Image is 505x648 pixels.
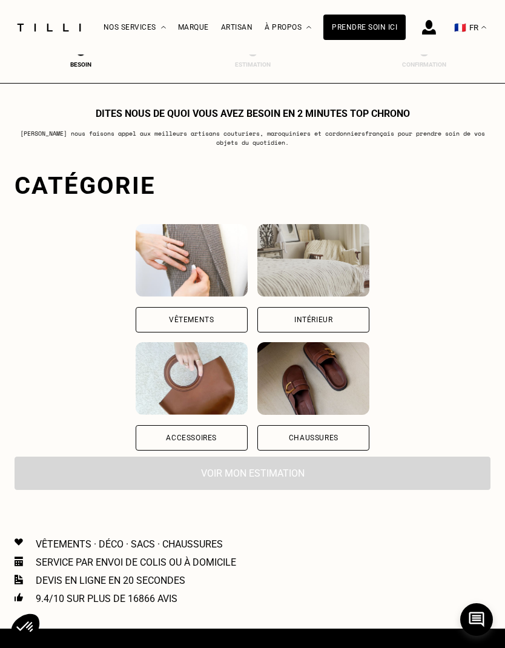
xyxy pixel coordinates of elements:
[454,22,466,33] span: 🇫🇷
[15,538,23,546] img: Icon
[306,26,311,29] img: Menu déroulant à propos
[15,171,490,200] div: Catégorie
[178,23,209,31] a: Marque
[15,575,23,584] img: Icon
[36,593,177,604] p: 9.4/10 sur plus de 16866 avis
[166,434,217,441] div: Accessoires
[136,342,248,415] img: Accessoires
[15,593,23,601] img: Icon
[448,1,492,55] button: 🇫🇷 FR
[104,1,166,55] div: Nos services
[294,316,332,323] div: Intérieur
[265,1,311,55] div: À propos
[323,15,406,40] a: Prendre soin ici
[161,26,166,29] img: Menu déroulant
[422,20,436,35] img: icône connexion
[400,61,448,68] div: Confirmation
[257,224,369,297] img: Intérieur
[136,224,248,297] img: Vêtements
[36,575,185,586] p: Devis en ligne en 20 secondes
[221,23,253,31] a: Artisan
[289,434,338,441] div: Chaussures
[169,316,214,323] div: Vêtements
[15,129,490,147] p: [PERSON_NAME] nous faisons appel aux meilleurs artisans couturiers , maroquiniers et cordonniers ...
[257,342,369,415] img: Chaussures
[57,61,105,68] div: Besoin
[36,557,236,568] p: Service par envoi de colis ou à domicile
[15,557,23,566] img: Icon
[228,61,277,68] div: Estimation
[481,26,486,29] img: menu déroulant
[13,24,85,31] img: Logo du service de couturière Tilli
[96,108,410,119] h1: Dites nous de quoi vous avez besoin en 2 minutes top chrono
[36,538,223,550] p: Vêtements · Déco · Sacs · Chaussures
